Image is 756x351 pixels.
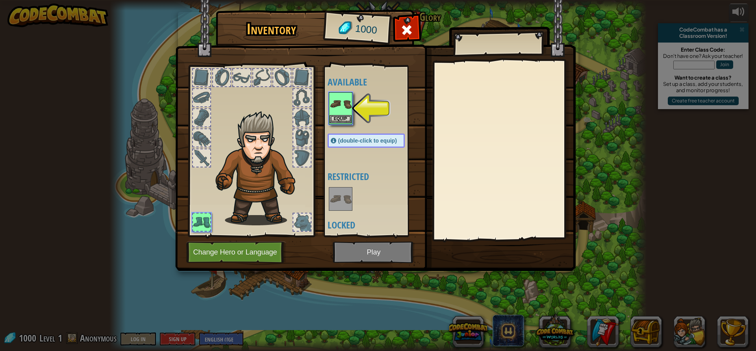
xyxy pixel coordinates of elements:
[354,22,378,37] span: 1000
[330,93,352,115] img: portrait.png
[328,77,421,87] h4: Available
[212,111,308,225] img: hair_m2.png
[330,188,352,210] img: portrait.png
[328,171,421,182] h4: Restricted
[330,115,352,123] button: Equip
[186,241,286,263] button: Change Hero or Language
[338,137,397,144] span: (double-click to equip)
[221,21,322,37] h1: Inventory
[328,220,421,230] h4: Locked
